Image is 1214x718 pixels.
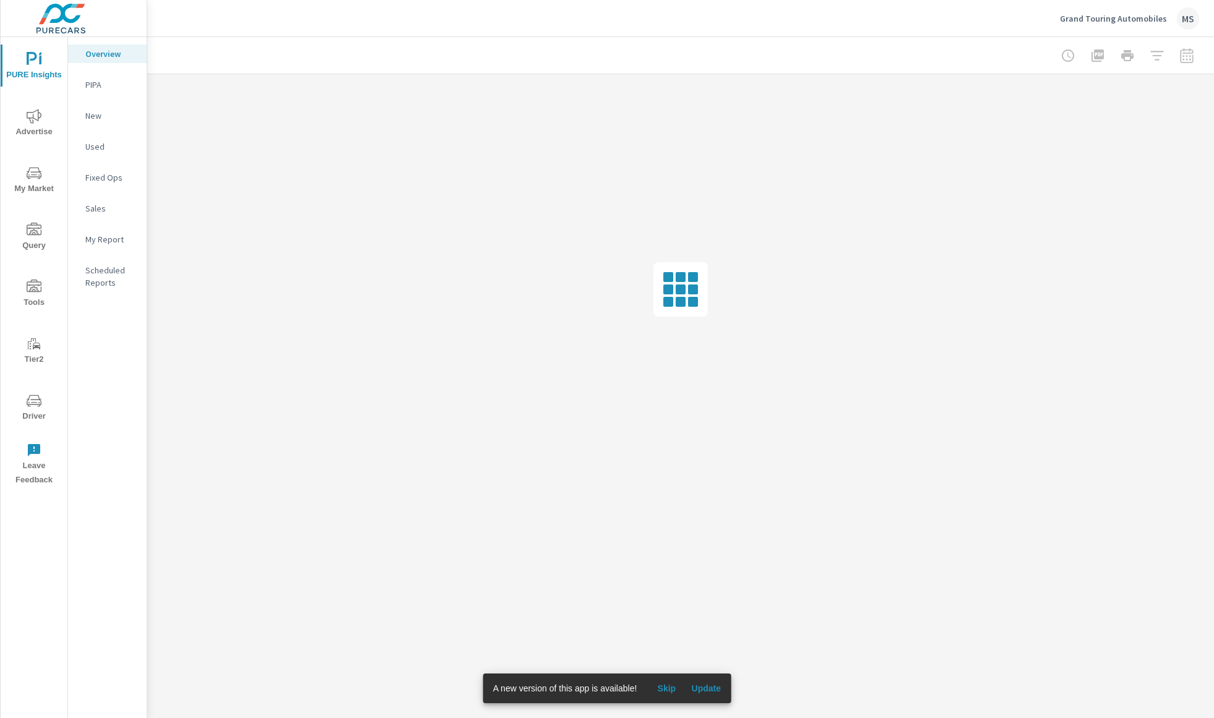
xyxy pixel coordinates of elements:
[4,109,64,139] span: Advertise
[68,45,147,63] div: Overview
[85,264,137,289] p: Scheduled Reports
[4,443,64,487] span: Leave Feedback
[4,166,64,196] span: My Market
[85,109,137,122] p: New
[4,52,64,82] span: PURE Insights
[4,280,64,310] span: Tools
[85,79,137,91] p: PIPA
[68,106,147,125] div: New
[1060,13,1167,24] p: Grand Touring Automobiles
[85,171,137,184] p: Fixed Ops
[493,683,637,693] span: A new version of this app is available!
[691,683,721,694] span: Update
[85,233,137,246] p: My Report
[68,75,147,94] div: PIPA
[68,261,147,292] div: Scheduled Reports
[85,202,137,215] p: Sales
[1,37,67,492] div: nav menu
[652,683,681,694] span: Skip
[4,336,64,367] span: Tier2
[85,140,137,153] p: Used
[4,393,64,424] span: Driver
[85,48,137,60] p: Overview
[68,137,147,156] div: Used
[647,678,686,698] button: Skip
[68,199,147,218] div: Sales
[1177,7,1199,30] div: MS
[4,223,64,253] span: Query
[686,678,726,698] button: Update
[68,168,147,187] div: Fixed Ops
[68,230,147,249] div: My Report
